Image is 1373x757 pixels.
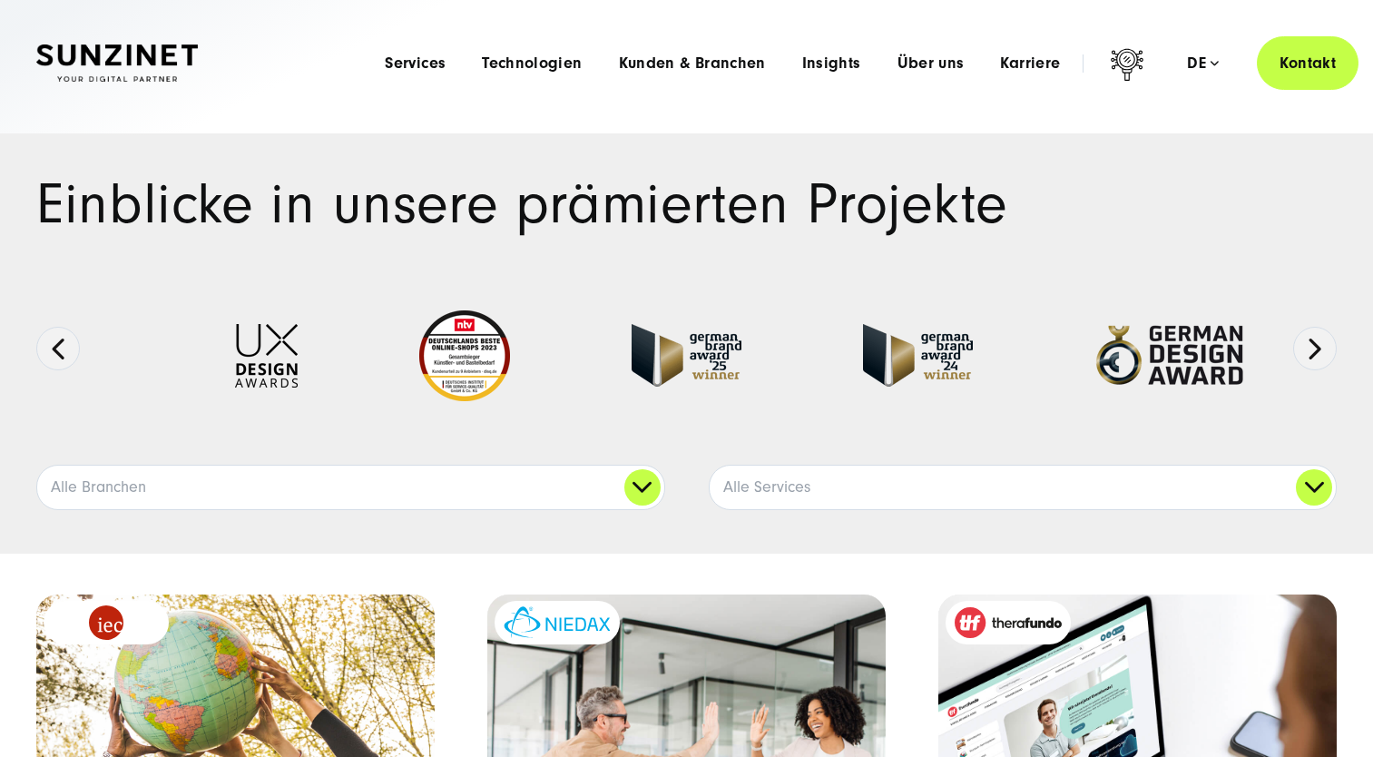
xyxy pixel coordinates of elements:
a: Kontakt [1257,36,1358,90]
a: Über uns [897,54,965,73]
a: Insights [802,54,861,73]
img: niedax-logo [504,606,611,638]
img: therafundo_10-2024_logo_2c [955,607,1062,638]
h1: Einblicke in unsere prämierten Projekte [36,177,1337,232]
div: de [1187,54,1219,73]
img: SUNZINET Full Service Digital Agentur [36,44,198,83]
img: logo_IEC [89,605,123,640]
a: Alle Branchen [37,466,664,509]
img: German-Design-Award - fullservice digital agentur SUNZINET [1094,324,1244,387]
button: Next [1293,327,1337,370]
button: Previous [36,327,80,370]
a: Kunden & Branchen [619,54,766,73]
a: Alle Services [710,466,1337,509]
a: Services [385,54,446,73]
img: UX-Design-Awards - fullservice digital agentur SUNZINET [235,324,298,388]
img: German-Brand-Award - fullservice digital agentur SUNZINET [863,324,973,387]
img: Deutschlands beste Online Shops 2023 - boesner - Kunde - SUNZINET [419,310,510,401]
a: Technologien [482,54,582,73]
a: Karriere [1000,54,1060,73]
img: German Brand Award winner 2025 - Full Service Digital Agentur SUNZINET [632,324,741,387]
